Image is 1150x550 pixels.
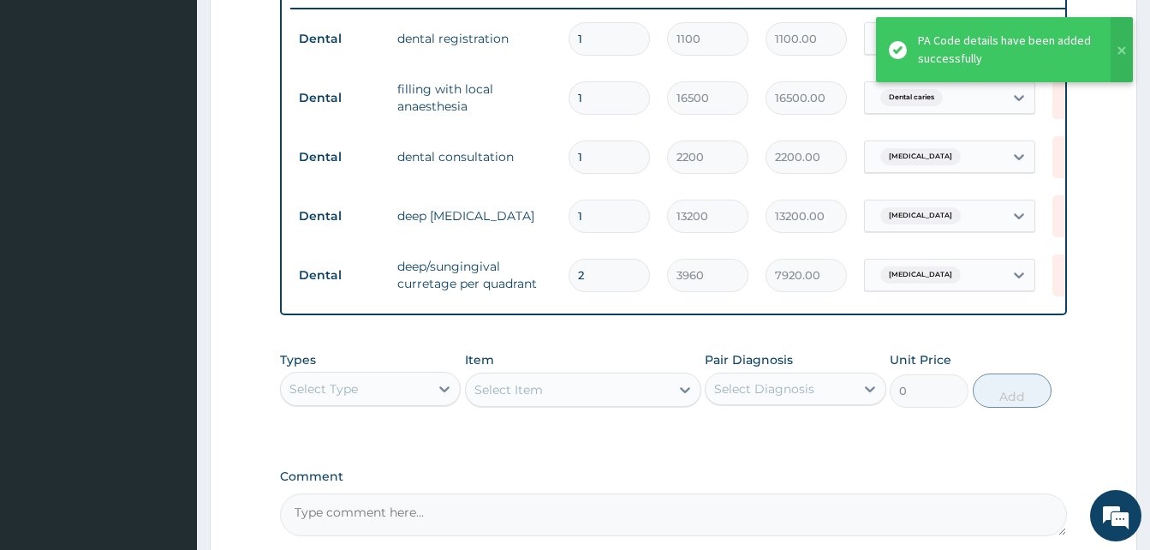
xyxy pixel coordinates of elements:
span: Dental caries [880,89,943,106]
label: Unit Price [890,351,951,368]
span: [MEDICAL_DATA] [880,266,961,284]
div: PA Code details have been added successfully [918,32,1094,68]
td: deep/sungingival curretage per quadrant [389,249,560,301]
img: d_794563401_company_1708531726252_794563401 [32,86,69,129]
td: dental registration [389,21,560,56]
span: [MEDICAL_DATA] [880,148,961,165]
span: [MEDICAL_DATA] [880,207,961,224]
td: deep [MEDICAL_DATA] [389,199,560,233]
div: Minimize live chat window [281,9,322,50]
td: Dental [290,23,389,55]
td: Dental [290,260,389,291]
td: filling with local anaesthesia [389,72,560,123]
label: Types [280,353,316,368]
span: We're online! [99,165,236,338]
td: Dental [290,82,389,114]
button: Add [973,374,1052,408]
div: Select Diagnosis [714,380,814,398]
div: Select Type [289,380,358,398]
textarea: Type your message and hit 'Enter' [9,368,326,427]
label: Pair Diagnosis [705,351,793,368]
td: Dental [290,141,389,173]
div: Chat with us now [89,96,288,118]
td: Dental [290,200,389,232]
label: Item [465,351,494,368]
td: dental consultation [389,140,560,174]
label: Comment [280,469,1067,484]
